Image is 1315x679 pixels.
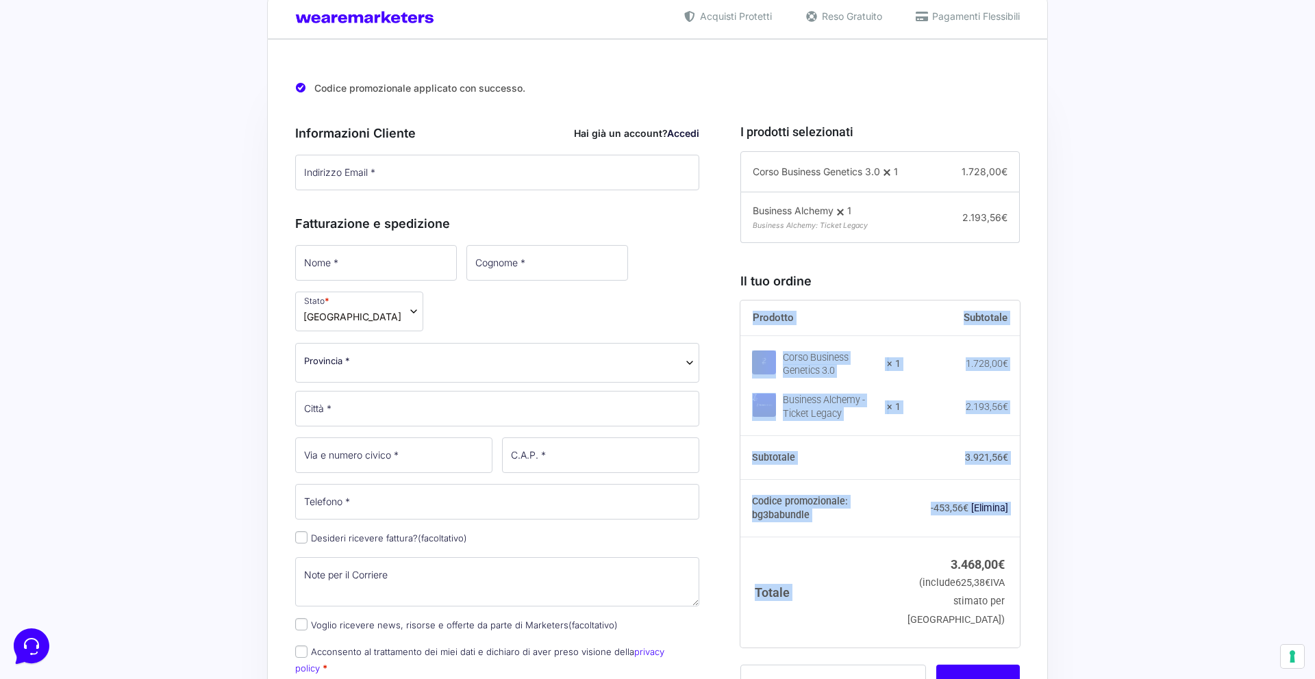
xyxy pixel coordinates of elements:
bdi: 2.193,56 [966,401,1008,412]
span: Reso Gratuito [818,9,882,23]
span: 1 [894,166,898,177]
span: Business Alchemy: Ticket Legacy [753,221,868,230]
div: Corso Business Genetics 3.0 [783,351,879,379]
th: Totale [740,537,901,647]
span: Acquisti Protetti [697,9,772,23]
th: Subtotale [740,436,901,480]
bdi: 3.468,00 [951,557,1005,572]
img: dark [44,77,71,104]
span: Business Alchemy [753,205,834,216]
span: € [1001,166,1007,177]
label: Desideri ricevere fattura? [295,533,467,543]
h3: Il tuo ordine [740,272,1020,290]
span: € [1003,358,1008,369]
span: € [998,557,1005,572]
bdi: 1.728,00 [966,358,1008,369]
span: (facoltativo) [418,533,467,543]
button: Messaggi [95,439,179,471]
button: Home [11,439,95,471]
span: Corso Business Genetics 3.0 [753,166,880,177]
input: Cerca un articolo... [31,199,224,213]
span: Italia [303,309,401,324]
span: Inizia una conversazione [89,123,202,134]
button: Inizia una conversazione [22,115,252,142]
img: Business Alchemy - Ticket Legacy [752,393,776,417]
p: Aiuto [211,459,231,471]
span: 1.728,00 [962,166,1007,177]
input: Voglio ricevere news, risorse e offerte da parte di Marketers(facoltativo) [295,618,308,630]
a: Accedi [667,127,699,139]
a: privacy policy [295,646,664,673]
button: Le tue preferenze relative al consenso per le tecnologie di tracciamento [1281,645,1304,668]
span: Provincia * [304,354,350,368]
span: Pagamenti Flessibili [929,9,1020,23]
th: Prodotto [740,300,901,336]
img: Corso Business Genetics 3.0 [752,350,776,374]
p: Home [41,459,64,471]
th: Subtotale [901,300,1020,336]
label: Voglio ricevere news, risorse e offerte da parte di Marketers [295,619,618,630]
input: Acconsento al trattamento dei miei dati e dichiaro di aver preso visione dellaprivacy policy [295,645,308,658]
span: € [1001,212,1007,223]
input: Indirizzo Email * [295,155,699,190]
input: Desideri ricevere fattura?(facoltativo) [295,531,308,543]
span: Stato [295,292,423,331]
span: 625,38 [955,577,990,589]
input: Nome * [295,245,457,281]
label: Acconsento al trattamento dei miei dati e dichiaro di aver preso visione della [295,646,664,673]
input: C.A.P. * [502,437,699,473]
h3: I prodotti selezionati [740,123,1020,141]
span: € [1003,452,1008,463]
img: dark [22,77,49,104]
input: Città * [295,391,699,426]
a: Rimuovi il codice promozionale bg3babundle [971,502,1008,513]
span: Trova una risposta [22,170,107,181]
button: Aiuto [179,439,263,471]
span: Le tue conversazioni [22,55,116,66]
h2: Ciao da Marketers 👋 [11,11,230,33]
span: € [985,577,990,589]
h3: Informazioni Cliente [295,124,699,142]
span: 453,56 [934,502,968,513]
img: dark [66,77,93,104]
bdi: 3.921,56 [965,452,1008,463]
div: Codice promozionale applicato con successo. [295,71,1020,99]
input: Telefono * [295,484,699,520]
iframe: Customerly Messenger Launcher [11,626,52,667]
a: Apri Centro Assistenza [146,170,252,181]
strong: × 1 [887,357,901,371]
span: (facoltativo) [568,619,618,630]
div: Hai già un account? [574,126,699,140]
p: Messaggi [118,459,155,471]
h3: Fatturazione e spedizione [295,214,699,233]
span: € [963,502,968,513]
th: Codice promozionale: bg3babundle [740,480,901,537]
input: Via e numero civico * [295,437,492,473]
strong: × 1 [887,400,901,414]
input: Cognome * [466,245,628,281]
span: 1 [847,205,851,216]
span: € [1003,401,1008,412]
span: Provincia [295,343,699,383]
div: Business Alchemy - Ticket Legacy [783,394,879,421]
td: - [901,480,1020,537]
small: (include IVA stimato per [GEOGRAPHIC_DATA]) [907,577,1005,626]
span: 2.193,56 [962,212,1007,223]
